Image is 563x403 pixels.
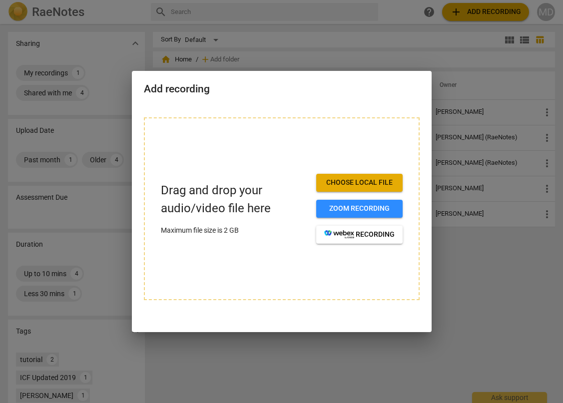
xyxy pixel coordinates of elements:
button: Zoom recording [316,200,403,218]
span: recording [324,230,395,240]
span: Zoom recording [324,204,395,214]
button: Choose local file [316,174,403,192]
h2: Add recording [144,83,420,95]
span: Choose local file [324,178,395,188]
p: Drag and drop your audio/video file here [161,182,308,217]
p: Maximum file size is 2 GB [161,225,308,236]
button: recording [316,226,403,244]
